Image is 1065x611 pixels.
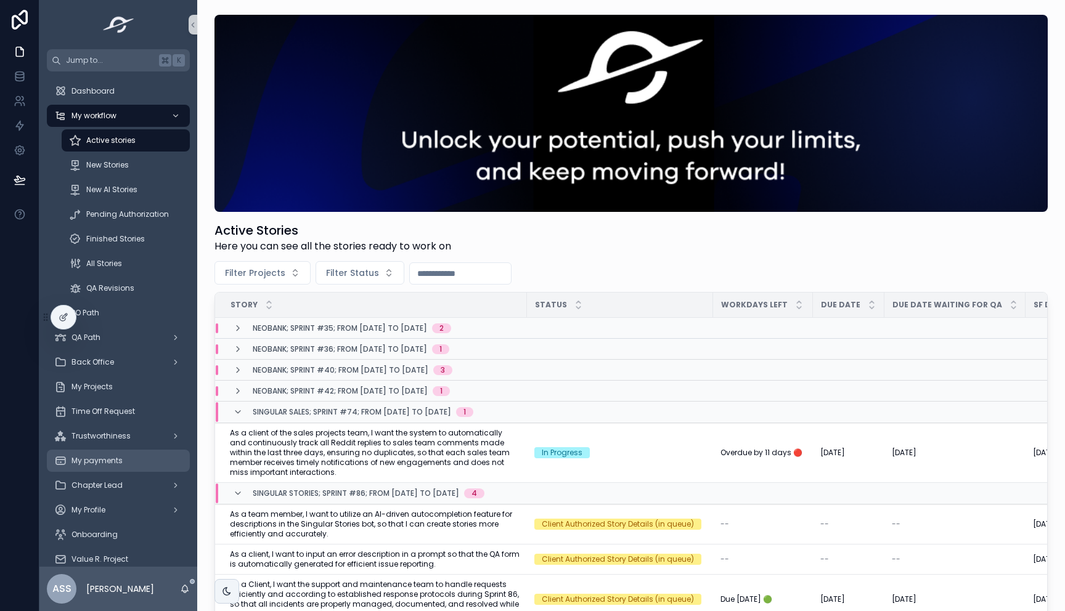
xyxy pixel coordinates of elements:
a: As a team member, I want to utilize an AI-driven autocompletion feature for descriptions in the S... [230,509,520,539]
span: New Stories [86,160,129,170]
span: -- [892,554,900,564]
a: Dashboard [47,80,190,102]
span: Story [231,300,258,310]
a: Active stories [62,129,190,152]
a: -- [820,519,877,529]
span: [DATE] [1033,594,1058,604]
span: Filter Projects [225,267,285,279]
span: Neobank; Sprint #40; From [DATE] to [DATE] [253,365,428,375]
a: All Stories [62,253,190,275]
a: In Progress [534,447,706,458]
span: All Stories [86,259,122,269]
span: Pending Authorization [86,209,169,219]
span: My Projects [71,382,113,392]
span: Onboarding [71,530,118,540]
div: 3 [441,365,445,375]
a: Chapter Lead [47,474,190,496]
span: PO Path [71,308,99,318]
a: My Profile [47,499,190,521]
a: -- [820,554,877,564]
button: Select Button [214,261,311,285]
a: Client Authorized Story Details (in queue) [534,519,706,530]
a: -- [720,519,806,529]
a: -- [892,554,1018,564]
span: Status [535,300,567,310]
a: Onboarding [47,524,190,546]
div: 1 [463,407,466,417]
a: [DATE] [892,594,1018,604]
span: Trustworthiness [71,431,131,441]
span: ASS [52,581,71,596]
div: Client Authorized Story Details (in queue) [542,594,694,605]
div: Client Authorized Story Details (in queue) [542,554,694,565]
a: Trustworthiness [47,425,190,447]
span: Active stories [86,136,136,145]
a: New AI Stories [62,179,190,201]
span: New AI Stories [86,185,137,195]
a: Overdue by 11 days 🔴 [720,448,806,458]
a: Pending Authorization [62,203,190,225]
span: Back Office [71,357,114,367]
a: [DATE] [820,448,877,458]
span: Dashboard [71,86,115,96]
img: App logo [99,15,138,34]
a: PO Path [47,302,190,324]
span: [DATE] [1033,519,1058,529]
span: -- [720,519,729,529]
span: Neobank; Sprint #35; From [DATE] to [DATE] [253,323,427,333]
span: Jump to... [66,55,154,65]
a: Client Authorized Story Details (in queue) [534,594,706,605]
div: 2 [439,323,444,333]
span: [DATE] [820,448,845,458]
button: Jump to...K [47,49,190,71]
button: Select Button [316,261,404,285]
span: My Profile [71,505,105,515]
span: Singular Sales; Sprint #74; From [DATE] to [DATE] [253,407,451,417]
span: My payments [71,456,123,466]
span: Value R. Project [71,554,128,564]
span: Singular Stories; Sprint #86; From [DATE] to [DATE] [253,488,459,498]
span: -- [820,519,829,529]
a: New Stories [62,154,190,176]
span: Due Date Waiting for QA [892,300,1002,310]
span: Filter Status [326,267,379,279]
a: My workflow [47,105,190,127]
span: QA Revisions [86,283,134,293]
div: Client Authorized Story Details (in queue) [542,519,694,530]
span: My workflow [71,111,116,121]
span: [DATE] [1033,448,1058,458]
span: K [174,55,184,65]
a: [DATE] [820,594,877,604]
div: 1 [440,386,443,396]
a: Value R. Project [47,548,190,570]
span: Time Off Request [71,407,135,416]
span: QA Path [71,333,100,342]
a: Time Off Request [47,400,190,423]
span: Workdays Left [721,300,788,310]
a: As a client of the sales projects team, I want the system to automatically and continuously track... [230,428,520,477]
a: My payments [47,450,190,472]
span: Finished Stories [86,234,145,244]
span: Due [DATE] 🟢 [720,594,772,604]
h1: Active Stories [214,222,451,239]
p: [PERSON_NAME] [86,583,154,595]
a: -- [892,519,1018,529]
span: Overdue by 11 days 🔴 [720,448,802,458]
div: In Progress [542,447,582,458]
span: [DATE] [892,594,916,604]
a: [DATE] [892,448,1018,458]
span: -- [720,554,729,564]
span: -- [820,554,829,564]
a: Back Office [47,351,190,373]
div: 4 [471,488,477,498]
span: [DATE] [892,448,916,458]
span: Neobank; Sprint #42; From [DATE] to [DATE] [253,386,428,396]
span: Due Date [821,300,860,310]
div: scrollable content [39,71,197,567]
a: QA Revisions [62,277,190,299]
a: My Projects [47,376,190,398]
a: As a client, I want to input an error description in a prompt so that the QA form is automaticall... [230,549,520,569]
